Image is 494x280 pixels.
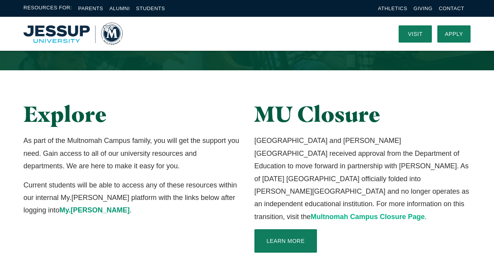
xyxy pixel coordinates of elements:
a: Students [136,5,165,11]
p: Current students will be able to access any of these resources within our internal My.[PERSON_NAM... [23,179,240,217]
a: Athletics [378,5,407,11]
a: Apply [437,25,471,43]
a: Home [23,23,123,45]
p: [GEOGRAPHIC_DATA] and [PERSON_NAME][GEOGRAPHIC_DATA] received approval from the Department of Edu... [254,134,471,223]
h2: MU Closure [254,102,471,127]
a: Learn More [254,229,317,253]
a: My.[PERSON_NAME] [59,206,130,214]
p: As part of the Multnomah Campus family, you will get the support you need. Gain access to all of ... [23,134,240,172]
a: Giving [413,5,433,11]
img: Multnomah University Logo [23,23,123,45]
a: Contact [439,5,464,11]
a: Parents [78,5,103,11]
a: Visit [399,25,432,43]
h2: Explore [23,102,240,127]
a: Multnomah Campus Closure Page [311,213,425,221]
span: Resources For: [23,4,72,13]
a: Alumni [109,5,130,11]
